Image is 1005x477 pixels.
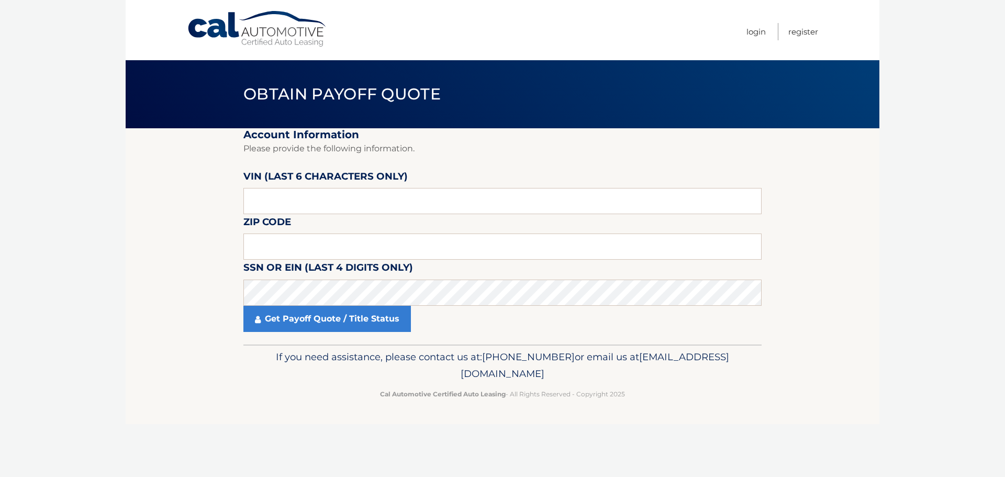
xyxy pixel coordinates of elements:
p: Please provide the following information. [243,141,762,156]
label: Zip Code [243,214,291,234]
a: Login [746,23,766,40]
label: SSN or EIN (last 4 digits only) [243,260,413,279]
a: Register [788,23,818,40]
span: [PHONE_NUMBER] [482,351,575,363]
h2: Account Information [243,128,762,141]
strong: Cal Automotive Certified Auto Leasing [380,390,506,398]
label: VIN (last 6 characters only) [243,169,408,188]
span: Obtain Payoff Quote [243,84,441,104]
p: - All Rights Reserved - Copyright 2025 [250,389,755,400]
a: Cal Automotive [187,10,328,48]
p: If you need assistance, please contact us at: or email us at [250,349,755,382]
a: Get Payoff Quote / Title Status [243,306,411,332]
